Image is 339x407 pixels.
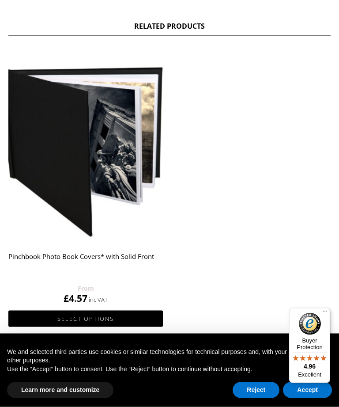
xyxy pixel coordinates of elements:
img: Trusted Shops Trustmark [299,313,321,335]
img: Pinchbook Photo Book Covers* with Solid Front [8,49,163,243]
h2: Related products [8,21,331,36]
button: Learn more and customize [7,382,113,398]
a: Select options for “Pinchbook Photo Book Covers* with Solid Front” [8,311,163,327]
button: Menu [320,308,330,319]
button: Reject [233,382,279,398]
p: Excellent [289,371,330,378]
a: Pinchbook Photo Book Covers* with Solid Front £4.57 [8,49,163,305]
span: £ [64,292,69,304]
p: Buyer Protection [289,337,330,350]
h2: Pinchbook Photo Book Covers* with Solid Front [8,248,163,283]
bdi: 4.57 [64,292,87,304]
p: Use the “Accept” button to consent. Use the “Reject” button to continue without accepting. [7,365,332,374]
button: Accept [283,382,332,398]
p: We and selected third parties use cookies or similar technologies for technical purposes and, wit... [7,348,332,365]
span: 4.96 [304,363,316,370]
button: Trusted Shops TrustmarkBuyer Protection4.96Excellent [289,308,330,383]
